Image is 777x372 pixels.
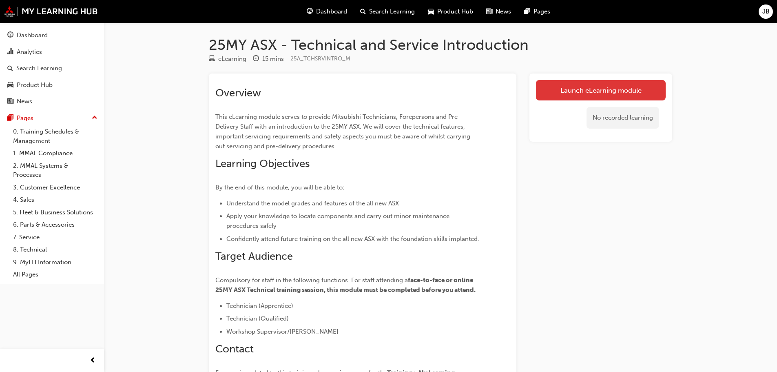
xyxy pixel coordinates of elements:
img: mmal [4,6,98,17]
a: Analytics [3,45,101,60]
a: 3. Customer Excellence [10,181,101,194]
a: news-iconNews [480,3,518,20]
span: car-icon [428,7,434,17]
span: Technician (Qualified) [226,315,289,322]
div: 15 mins [262,54,284,64]
a: 8. Technical [10,243,101,256]
a: All Pages [10,268,101,281]
a: 1. MMAL Compliance [10,147,101,160]
span: Target Audience [215,250,293,263]
span: learningResourceType_ELEARNING-icon [209,56,215,63]
span: Pages [533,7,550,16]
span: clock-icon [253,56,259,63]
div: Type [209,54,246,64]
a: 6. Parts & Accessories [10,218,101,231]
button: JB [759,4,773,19]
span: JB [762,7,770,16]
button: DashboardAnalyticsSearch LearningProduct HubNews [3,26,101,111]
button: Pages [3,111,101,126]
a: 9. MyLH Information [10,256,101,269]
span: search-icon [360,7,366,17]
a: 7. Service [10,231,101,244]
span: guage-icon [307,7,313,17]
span: chart-icon [7,49,13,56]
a: News [3,94,101,109]
div: Product Hub [17,80,53,90]
span: Confidently attend future training on the all new ASX with the foundation skills implanted. [226,235,479,243]
span: News [496,7,511,16]
div: Search Learning [16,64,62,73]
a: Dashboard [3,28,101,43]
span: pages-icon [7,115,13,122]
a: search-iconSearch Learning [354,3,421,20]
div: Dashboard [17,31,48,40]
span: Product Hub [437,7,473,16]
span: pages-icon [524,7,530,17]
span: By the end of this module, you will be able to: [215,184,344,191]
span: car-icon [7,82,13,89]
span: face-to-face or online 25MY ASX Technical training session, this module must be completed before ... [215,276,476,294]
span: up-icon [92,113,97,123]
a: 4. Sales [10,194,101,206]
span: Learning resource code [290,55,350,62]
a: Search Learning [3,61,101,76]
div: No recorded learning [587,107,659,129]
a: 0. Training Schedules & Management [10,125,101,147]
span: This eLearning module serves to provide Mitsubishi Technicians, Forepersons and Pre-Delivery Staf... [215,113,472,150]
a: guage-iconDashboard [300,3,354,20]
div: News [17,97,32,106]
span: guage-icon [7,32,13,39]
span: prev-icon [90,356,96,366]
span: Search Learning [369,7,415,16]
div: eLearning [218,54,246,64]
a: 2. MMAL Systems & Processes [10,160,101,181]
div: Duration [253,54,284,64]
div: Analytics [17,47,42,57]
span: news-icon [486,7,492,17]
a: pages-iconPages [518,3,557,20]
span: Contact [215,343,254,355]
h1: 25MY ASX - Technical and Service Introduction [209,36,672,54]
span: Dashboard [316,7,347,16]
span: search-icon [7,65,13,72]
span: Overview [215,87,261,99]
span: Technician (Apprentice) [226,302,293,310]
span: Apply your knowledge to locate components and carry out minor maintenance procedures safely [226,212,451,229]
span: Understand the model grades and features of the all new ASX [226,200,399,207]
span: Learning Objectives [215,157,310,170]
a: Product Hub [3,78,101,93]
a: Launch eLearning module [536,80,666,100]
a: 5. Fleet & Business Solutions [10,206,101,219]
span: news-icon [7,98,13,105]
span: Workshop Supervisor/[PERSON_NAME] [226,328,339,335]
span: Compulsory for staff in the following functions. For staff attending a [215,276,408,284]
div: Pages [17,114,33,123]
a: car-iconProduct Hub [421,3,480,20]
